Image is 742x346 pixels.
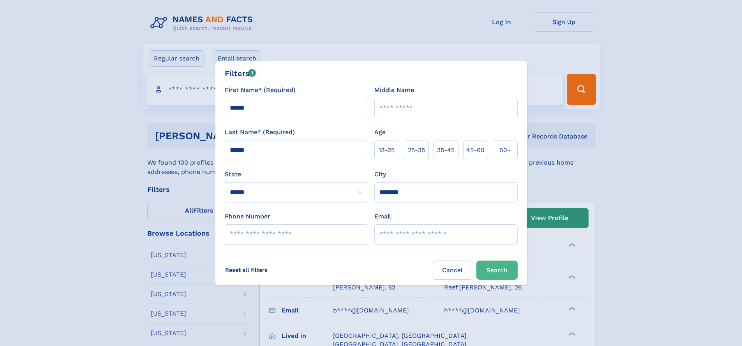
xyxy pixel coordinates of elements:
span: 45‑60 [466,145,485,155]
label: Cancel [432,261,473,280]
label: State [225,170,368,179]
span: 18‑25 [379,145,395,155]
span: 60+ [499,145,511,155]
label: Age [374,128,386,137]
label: Email [374,212,391,221]
label: Reset all filters [220,261,273,279]
label: City [374,170,386,179]
div: Filters [225,67,256,79]
span: 35‑45 [437,145,455,155]
label: First Name* (Required) [225,85,296,95]
label: Phone Number [225,212,270,221]
button: Search [476,261,518,280]
label: Middle Name [374,85,414,95]
span: 25‑35 [408,145,425,155]
label: Last Name* (Required) [225,128,295,137]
